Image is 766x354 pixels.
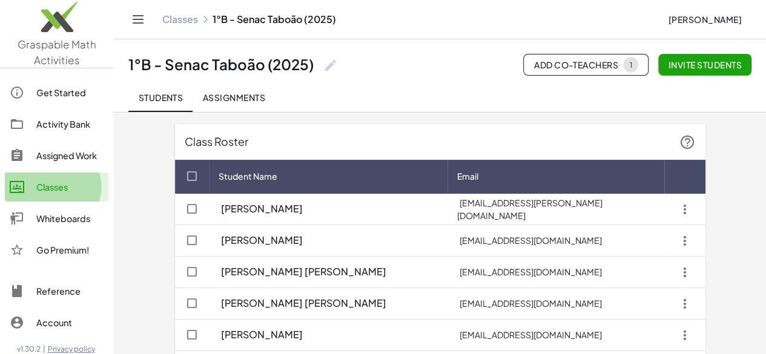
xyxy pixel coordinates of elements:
a: Privacy policy [48,344,99,354]
span: Email [457,170,478,183]
div: Activity Bank [36,117,104,131]
div: Account [36,315,104,330]
div: Assigned Work [36,148,104,163]
div: Class Roster [175,124,705,160]
button: Toggle navigation [128,10,148,29]
div: Get Started [36,85,104,100]
span: | [43,344,45,354]
div: 1°B - Senac Taboão (2025) [128,55,314,74]
a: Classes [5,172,108,202]
div: Go Premium! [36,243,104,257]
div: 1 [629,61,632,70]
span: [EMAIL_ADDRESS][DOMAIN_NAME] [457,298,604,309]
span: Assignments [202,92,265,103]
div: Whiteboards [36,211,104,226]
span: [EMAIL_ADDRESS][DOMAIN_NAME] [457,235,604,246]
span: [PERSON_NAME] [221,329,303,341]
a: Reference [5,277,108,306]
span: [EMAIL_ADDRESS][DOMAIN_NAME] [457,329,604,340]
span: Graspable Math Activities [18,38,96,67]
span: [PERSON_NAME] [221,203,303,215]
span: Add Co-Teachers [533,57,638,73]
div: Classes [36,180,104,194]
span: [PERSON_NAME] [221,234,303,247]
span: Invite students [668,59,742,70]
button: Add Co-Teachers1 [523,54,649,76]
a: Account [5,308,108,337]
span: [PERSON_NAME] [PERSON_NAME] [221,266,386,278]
span: Students [138,92,183,103]
button: Invite students [658,54,751,76]
div: Reference [36,284,104,298]
a: Classes [162,13,198,25]
span: [PERSON_NAME] [668,14,742,25]
span: [EMAIL_ADDRESS][PERSON_NAME][DOMAIN_NAME] [457,197,603,221]
span: v1.30.2 [17,344,41,354]
span: Student Name [219,170,277,183]
a: Whiteboards [5,204,108,233]
a: Get Started [5,78,108,107]
span: [EMAIL_ADDRESS][DOMAIN_NAME] [457,266,604,277]
a: Activity Bank [5,110,108,139]
span: [PERSON_NAME] [PERSON_NAME] [221,297,386,310]
a: Assigned Work [5,141,108,170]
button: [PERSON_NAME] [658,8,751,30]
